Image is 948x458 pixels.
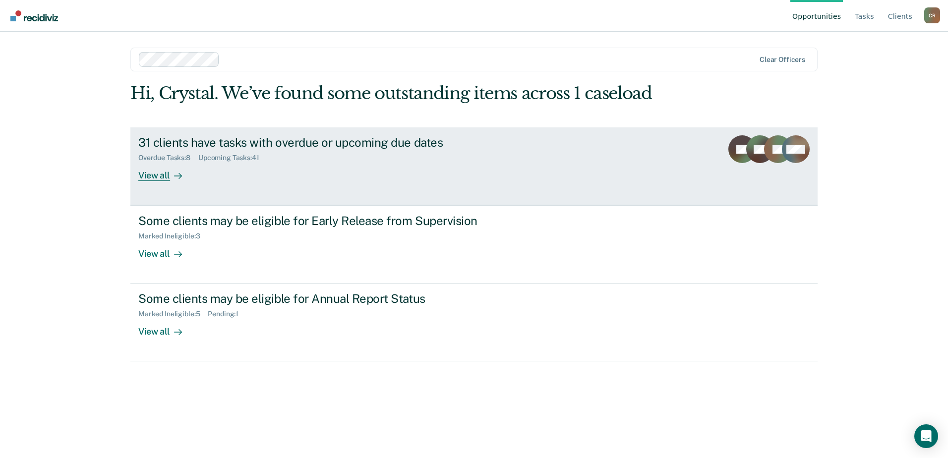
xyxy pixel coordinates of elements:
[138,154,198,162] div: Overdue Tasks : 8
[130,83,680,104] div: Hi, Crystal. We’ve found some outstanding items across 1 caseload
[10,10,58,21] img: Recidiviz
[208,310,246,318] div: Pending : 1
[138,232,208,240] div: Marked Ineligible : 3
[130,284,818,361] a: Some clients may be eligible for Annual Report StatusMarked Ineligible:5Pending:1View all
[138,291,486,306] div: Some clients may be eligible for Annual Report Status
[138,214,486,228] div: Some clients may be eligible for Early Release from Supervision
[130,127,818,205] a: 31 clients have tasks with overdue or upcoming due datesOverdue Tasks:8Upcoming Tasks:41View all
[760,56,805,64] div: Clear officers
[924,7,940,23] button: Profile dropdown button
[138,310,208,318] div: Marked Ineligible : 5
[138,240,194,260] div: View all
[138,318,194,338] div: View all
[138,135,486,150] div: 31 clients have tasks with overdue or upcoming due dates
[198,154,267,162] div: Upcoming Tasks : 41
[924,7,940,23] div: C R
[138,162,194,181] div: View all
[914,424,938,448] div: Open Intercom Messenger
[130,205,818,284] a: Some clients may be eligible for Early Release from SupervisionMarked Ineligible:3View all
